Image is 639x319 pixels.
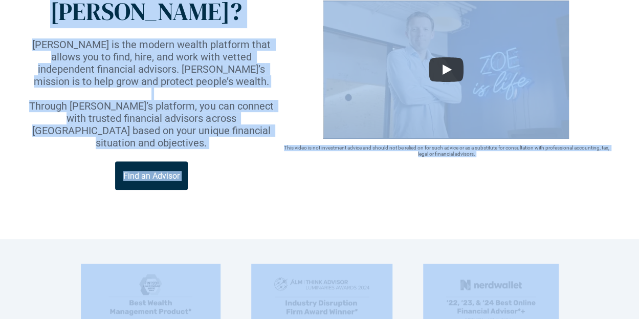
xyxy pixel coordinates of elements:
[25,38,278,88] p: [PERSON_NAME] is the modern wealth platform that allows you to find, hire, and work with vetted i...
[115,161,188,190] a: Find an Advisor
[25,100,278,149] p: Through [PERSON_NAME]’s platform, you can connect with trusted financial advisors across [GEOGRAP...
[323,1,569,139] img: sddefault.webp
[278,145,614,157] p: This video is not investment advice and should not be relied on for such advice or as a substitut...
[429,57,464,82] button: Play
[123,171,180,181] p: Find an Advisor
